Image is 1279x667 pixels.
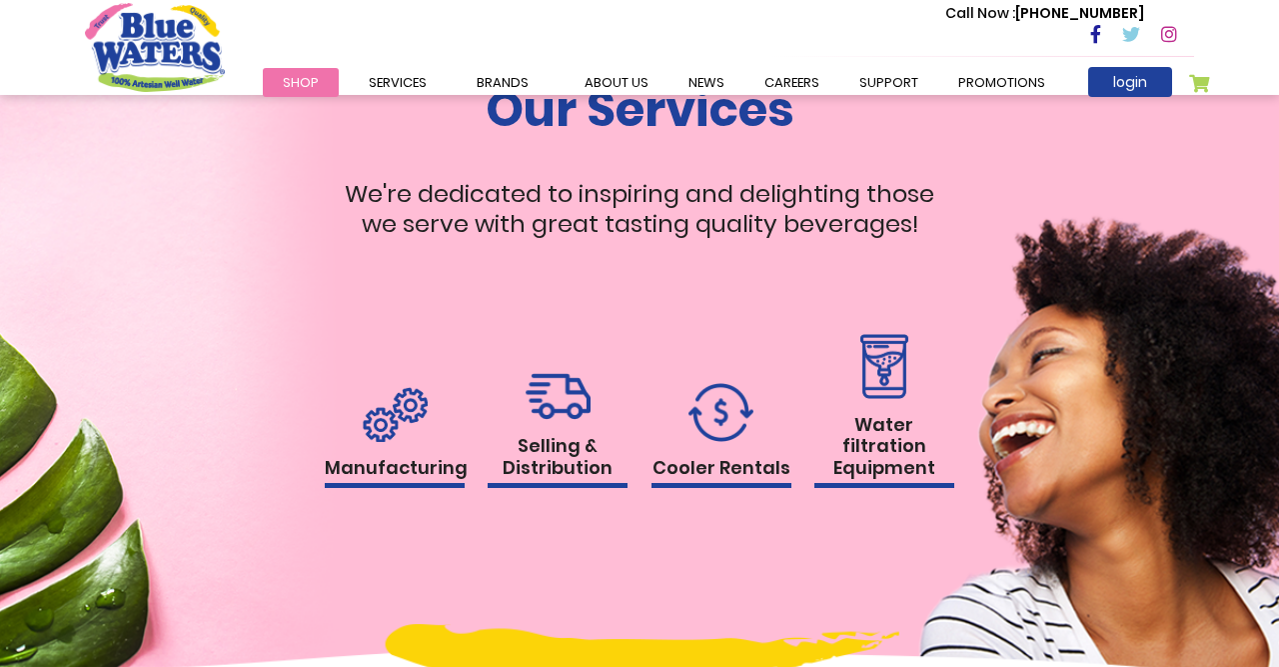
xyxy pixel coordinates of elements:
a: Cooler Rentals [651,383,791,489]
span: Brands [477,73,529,92]
span: Shop [283,73,319,92]
h1: Our Services [325,81,954,139]
a: Water filtration Equipment [814,334,954,489]
a: News [668,68,744,97]
h1: Selling & Distribution [488,435,628,488]
span: Call Now : [945,3,1015,23]
a: login [1088,67,1172,97]
p: [PHONE_NUMBER] [945,3,1144,24]
h1: Water filtration Equipment [814,414,954,489]
a: Manufacturing [325,387,465,489]
a: Promotions [938,68,1065,97]
img: rental [526,373,591,420]
img: rental [363,387,428,442]
a: about us [565,68,668,97]
a: store logo [85,3,225,91]
a: support [839,68,938,97]
h1: Manufacturing [325,457,465,489]
img: rental [688,383,753,442]
h1: Cooler Rentals [651,457,791,489]
img: rental [855,334,913,399]
p: We're dedicated to inspiring and delighting those we serve with great tasting quality beverages! [325,179,954,239]
a: Selling & Distribution [488,373,628,488]
a: careers [744,68,839,97]
span: Services [369,73,427,92]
